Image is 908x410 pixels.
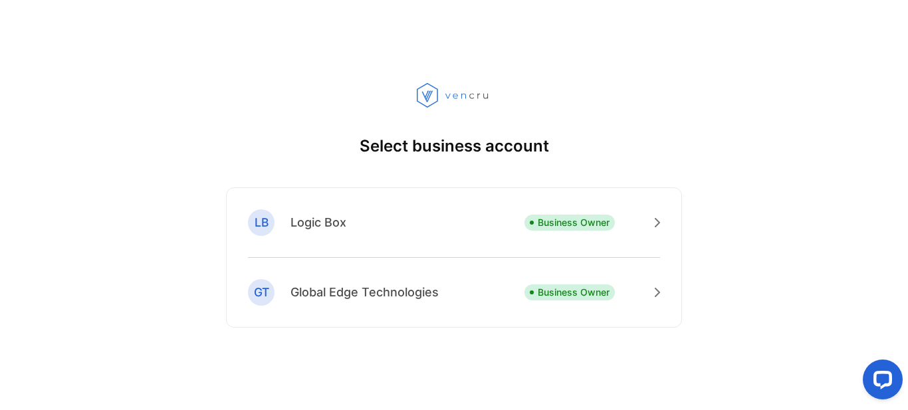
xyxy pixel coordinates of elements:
[417,82,491,108] img: vencru logo
[254,284,269,301] p: GT
[538,285,610,299] p: Business Owner
[290,283,439,301] p: Global Edge Technologies
[852,354,908,410] iframe: LiveChat chat widget
[538,215,610,229] p: Business Owner
[255,214,269,231] p: LB
[290,213,346,231] p: Logic Box
[360,134,549,158] p: Select business account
